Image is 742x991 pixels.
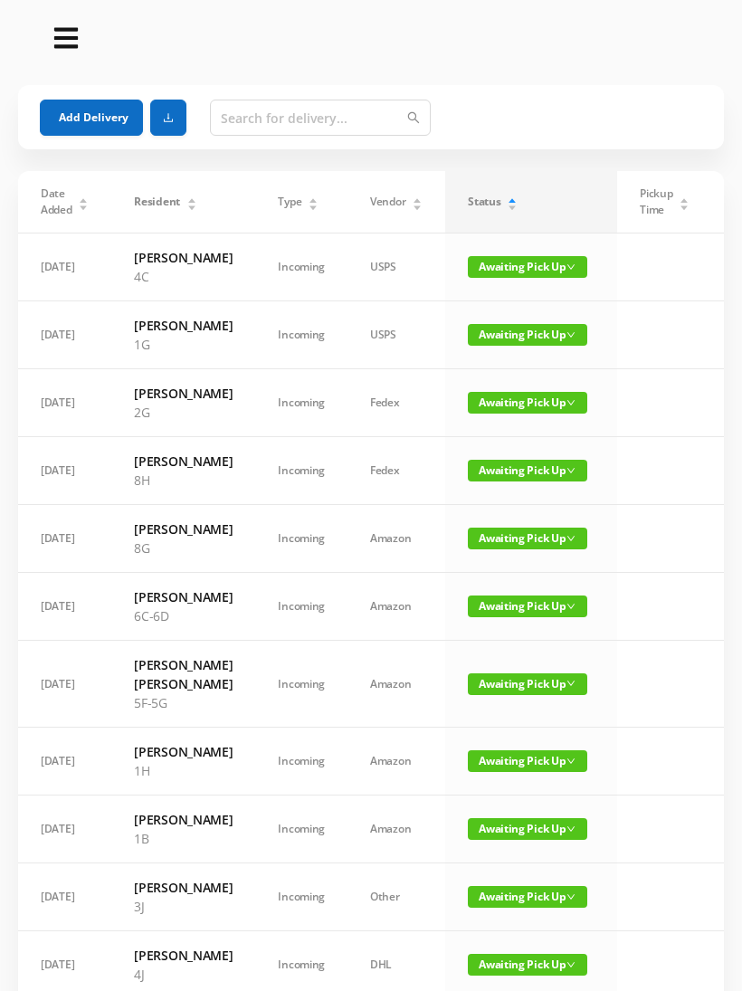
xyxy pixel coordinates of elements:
[278,194,301,210] span: Type
[18,796,111,863] td: [DATE]
[79,203,89,208] i: icon: caret-down
[566,466,576,475] i: icon: down
[18,301,111,369] td: [DATE]
[680,195,690,201] i: icon: caret-up
[134,761,233,780] p: 1H
[134,693,233,712] p: 5F-5G
[347,369,445,437] td: Fedex
[407,111,420,124] i: icon: search
[18,369,111,437] td: [DATE]
[18,728,111,796] td: [DATE]
[41,186,72,218] span: Date Added
[134,742,233,761] h6: [PERSON_NAME]
[566,398,576,407] i: icon: down
[134,194,180,210] span: Resident
[566,892,576,901] i: icon: down
[347,796,445,863] td: Amazon
[255,796,347,863] td: Incoming
[255,573,347,641] td: Incoming
[347,233,445,301] td: USPS
[134,452,233,471] h6: [PERSON_NAME]
[566,824,576,834] i: icon: down
[18,641,111,728] td: [DATE]
[566,960,576,969] i: icon: down
[347,863,445,931] td: Other
[134,655,233,693] h6: [PERSON_NAME] [PERSON_NAME]
[134,335,233,354] p: 1G
[508,195,518,201] i: icon: caret-up
[18,233,111,301] td: [DATE]
[255,641,347,728] td: Incoming
[134,878,233,897] h6: [PERSON_NAME]
[255,233,347,301] td: Incoming
[507,195,518,206] div: Sort
[566,534,576,543] i: icon: down
[679,195,690,206] div: Sort
[40,100,143,136] button: Add Delivery
[134,587,233,606] h6: [PERSON_NAME]
[134,316,233,335] h6: [PERSON_NAME]
[134,403,233,422] p: 2G
[468,256,587,278] span: Awaiting Pick Up
[508,203,518,208] i: icon: caret-down
[347,505,445,573] td: Amazon
[347,301,445,369] td: USPS
[309,203,319,208] i: icon: caret-down
[640,186,672,218] span: Pickup Time
[18,863,111,931] td: [DATE]
[566,330,576,339] i: icon: down
[150,100,186,136] button: icon: download
[18,437,111,505] td: [DATE]
[468,528,587,549] span: Awaiting Pick Up
[468,324,587,346] span: Awaiting Pick Up
[134,946,233,965] h6: [PERSON_NAME]
[255,505,347,573] td: Incoming
[347,728,445,796] td: Amazon
[79,195,89,201] i: icon: caret-up
[566,679,576,688] i: icon: down
[413,195,423,201] i: icon: caret-up
[255,728,347,796] td: Incoming
[134,897,233,916] p: 3J
[468,886,587,908] span: Awaiting Pick Up
[255,437,347,505] td: Incoming
[78,195,89,206] div: Sort
[370,194,405,210] span: Vendor
[413,203,423,208] i: icon: caret-down
[468,460,587,481] span: Awaiting Pick Up
[347,573,445,641] td: Amazon
[308,195,319,206] div: Sort
[134,810,233,829] h6: [PERSON_NAME]
[468,194,500,210] span: Status
[468,392,587,414] span: Awaiting Pick Up
[680,203,690,208] i: icon: caret-down
[18,505,111,573] td: [DATE]
[186,195,196,201] i: icon: caret-up
[186,203,196,208] i: icon: caret-down
[468,596,587,617] span: Awaiting Pick Up
[347,437,445,505] td: Fedex
[134,267,233,286] p: 4C
[210,100,431,136] input: Search for delivery...
[468,954,587,976] span: Awaiting Pick Up
[468,750,587,772] span: Awaiting Pick Up
[566,262,576,272] i: icon: down
[134,384,233,403] h6: [PERSON_NAME]
[134,248,233,267] h6: [PERSON_NAME]
[134,606,233,625] p: 6C-6D
[134,471,233,490] p: 8H
[186,195,197,206] div: Sort
[309,195,319,201] i: icon: caret-up
[18,573,111,641] td: [DATE]
[347,641,445,728] td: Amazon
[134,829,233,848] p: 1B
[255,863,347,931] td: Incoming
[468,673,587,695] span: Awaiting Pick Up
[255,369,347,437] td: Incoming
[134,965,233,984] p: 4J
[134,538,233,557] p: 8G
[566,602,576,611] i: icon: down
[468,818,587,840] span: Awaiting Pick Up
[412,195,423,206] div: Sort
[134,519,233,538] h6: [PERSON_NAME]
